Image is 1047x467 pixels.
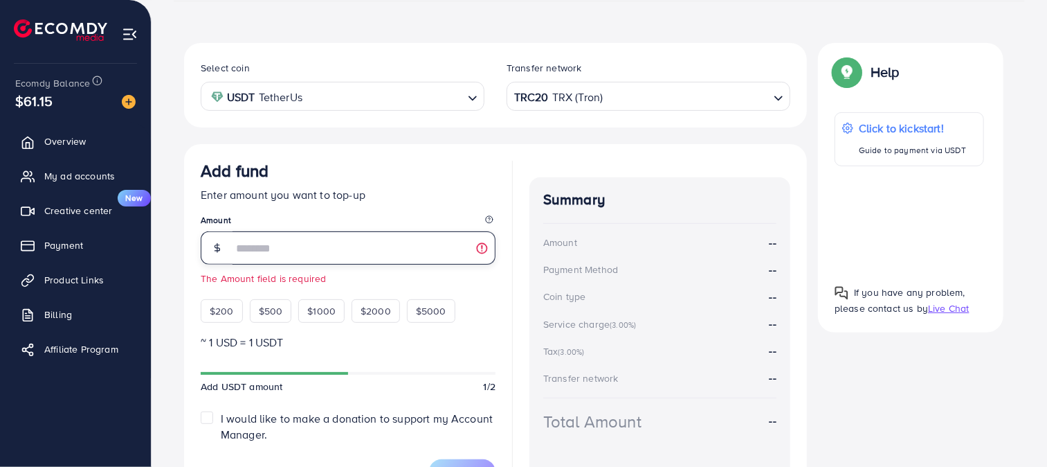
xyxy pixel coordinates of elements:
[44,169,115,183] span: My ad accounts
[558,346,584,358] small: (3.00%)
[543,409,641,434] div: Total Amount
[770,316,776,331] strong: --
[44,273,104,287] span: Product Links
[543,290,585,303] div: Coin type
[201,161,268,181] h3: Add fund
[15,91,53,111] span: $61.15
[484,380,495,394] span: 1/2
[15,76,90,90] span: Ecomdy Balance
[835,60,859,85] img: Popup guide
[14,19,107,41] img: logo
[259,87,302,107] span: TetherUs
[259,304,283,318] span: $500
[210,304,234,318] span: $200
[227,87,255,107] strong: USDT
[543,191,776,209] h4: Summary
[988,405,1037,457] iframe: Chat
[44,308,72,321] span: Billing
[10,231,140,259] a: Payment
[871,64,900,80] p: Help
[859,120,966,136] p: Click to kickstart!
[507,82,790,110] div: Search for option
[770,262,776,278] strong: --
[307,86,462,107] input: Search for option
[835,286,848,300] img: Popup guide
[543,236,577,249] div: Amount
[10,197,140,224] a: Creative centerNew
[10,301,140,328] a: Billing
[604,86,768,107] input: Search for option
[416,304,446,318] span: $5000
[201,272,495,285] small: The Amount field is required
[543,263,618,276] div: Payment Method
[10,335,140,363] a: Affiliate Program
[221,411,493,442] span: I would like to make a donation to support my Account Manager.
[118,190,151,206] span: New
[770,370,776,385] strong: --
[201,186,495,203] p: Enter amount you want to top-up
[552,87,603,107] span: TRX (Tron)
[543,344,589,358] div: Tax
[859,142,966,159] p: Guide to payment via USDT
[835,285,965,315] span: If you have any problem, please contact us by
[44,134,86,148] span: Overview
[201,82,484,110] div: Search for option
[770,413,776,429] strong: --
[44,204,112,218] span: Creative center
[770,235,776,251] strong: --
[201,61,250,75] label: Select coin
[514,87,549,107] strong: TRC20
[10,127,140,155] a: Overview
[361,304,391,318] span: $2000
[201,380,282,394] span: Add USDT amount
[543,317,640,331] div: Service charge
[122,95,136,109] img: image
[44,342,118,356] span: Affiliate Program
[10,266,140,294] a: Product Links
[928,301,969,315] span: Live Chat
[122,26,138,42] img: menu
[211,91,224,103] img: coin
[10,162,140,190] a: My ad accounts
[770,289,776,305] strong: --
[307,304,336,318] span: $1000
[201,334,495,351] p: ~ 1 USD = 1 USDT
[507,61,582,75] label: Transfer network
[44,238,83,252] span: Payment
[610,319,636,331] small: (3.00%)
[201,214,495,231] legend: Amount
[543,371,619,385] div: Transfer network
[770,343,776,358] strong: --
